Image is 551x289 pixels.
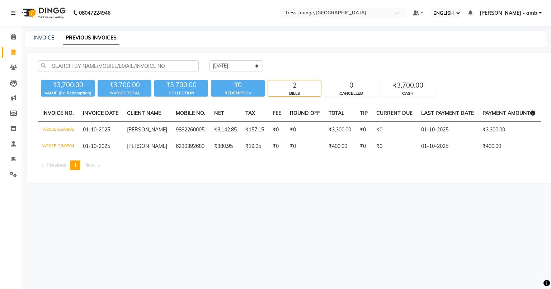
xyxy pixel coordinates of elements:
td: 01-10-2025 [417,122,478,139]
div: BILLS [268,90,321,97]
td: 01-10-2025 [417,138,478,155]
a: INVOICE [34,34,54,41]
td: ₹0 [268,122,286,139]
td: ₹3,300.00 [324,122,355,139]
b: 08047224946 [79,3,110,23]
span: NET [214,110,224,116]
td: ₹400.00 [324,138,355,155]
span: Next [84,162,95,168]
td: V/2025-26/0805 [38,122,79,139]
img: logo [18,3,67,23]
span: FEE [273,110,281,116]
span: PAYMENT AMOUNT [482,110,535,116]
div: COLLECTION [154,90,208,96]
span: 1 [74,162,77,168]
div: 0 [325,80,378,90]
span: 01-10-2025 [83,143,110,149]
span: [PERSON_NAME] - amb [480,9,537,17]
div: ₹3,700.00 [41,80,95,90]
span: MOBILE NO. [176,110,206,116]
span: Previous [47,162,66,168]
div: 2 [268,80,321,90]
div: ₹3,700.00 [154,80,208,90]
span: [PERSON_NAME] [127,126,167,133]
td: ₹0 [355,122,372,139]
span: CLIENT NAME [127,110,161,116]
div: ₹0 [211,80,265,90]
div: CASH [381,90,434,97]
td: ₹0 [355,138,372,155]
td: 9882260005 [171,122,210,139]
nav: Pagination [38,160,541,170]
span: INVOICE NO. [42,110,74,116]
td: ₹3,300.00 [478,122,540,139]
td: ₹0 [286,138,324,155]
div: CANCELLED [325,90,378,97]
span: 01-10-2025 [83,126,110,133]
td: ₹0 [286,122,324,139]
td: ₹19.05 [241,138,268,155]
td: ₹400.00 [478,138,540,155]
td: V/2025-26/0804 [38,138,79,155]
span: LAST PAYMENT DATE [421,110,474,116]
span: [PERSON_NAME] [127,143,167,149]
span: INVOICE DATE [83,110,118,116]
div: REDEMPTION [211,90,265,96]
td: ₹0 [372,138,417,155]
input: SEARCH BY NAME/MOBILE/EMAIL/INVOICE NO [38,60,199,71]
div: VALUE (Ex. Redemption) [41,90,95,96]
td: ₹380.95 [210,138,241,155]
td: ₹0 [372,122,417,139]
div: INVOICE TOTAL [98,90,151,96]
span: TIP [360,110,368,116]
td: ₹157.15 [241,122,268,139]
span: TAX [245,110,255,116]
a: PREVIOUS INVOICES [63,32,119,45]
span: TOTAL [329,110,344,116]
td: ₹3,142.85 [210,122,241,139]
div: ₹3,700.00 [381,80,434,90]
span: ROUND OFF [290,110,320,116]
div: ₹3,700.00 [98,80,151,90]
span: CURRENT DUE [376,110,413,116]
td: 6230392680 [171,138,210,155]
td: ₹0 [268,138,286,155]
